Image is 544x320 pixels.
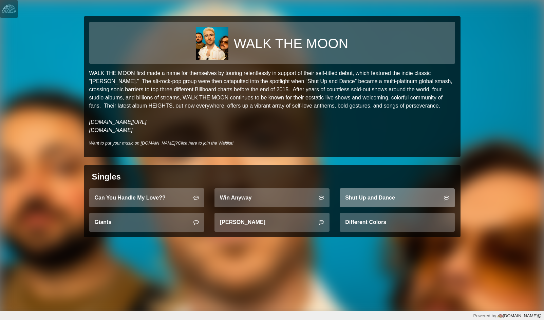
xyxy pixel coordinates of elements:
[89,69,455,134] p: WALK THE MOON first made a name for themselves by touring relentlessly in support of their self-t...
[498,313,503,319] img: logo-color-e1b8fa5219d03fcd66317c3d3cfaab08a3c62fe3c3b9b34d55d8365b78b1766b.png
[340,188,455,207] a: Shut Up and Dance
[89,140,234,146] i: Want to put your music on [DOMAIN_NAME]?
[473,313,541,319] div: Powered by
[196,27,228,60] img: 338b1fbd381984b11e422ecb6bdac12289548b1f83705eb59faa29187b674643.jpg
[496,313,541,318] a: [DOMAIN_NAME]
[2,2,16,16] img: logo-white-4c48a5e4bebecaebe01ca5a9d34031cfd3d4ef9ae749242e8c4bf12ef99f53e8.png
[214,213,330,232] a: [PERSON_NAME]
[89,188,204,207] a: Can You Handle My Love??
[234,35,349,52] h1: WALK THE MOON
[89,119,147,125] a: [DOMAIN_NAME][URL]
[214,188,330,207] a: Win Anyway
[178,140,233,146] a: Click here to join the Waitlist!
[340,213,455,232] a: Different Colors
[89,213,204,232] a: Giants
[89,127,133,133] a: [DOMAIN_NAME]
[92,171,121,183] div: Singles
